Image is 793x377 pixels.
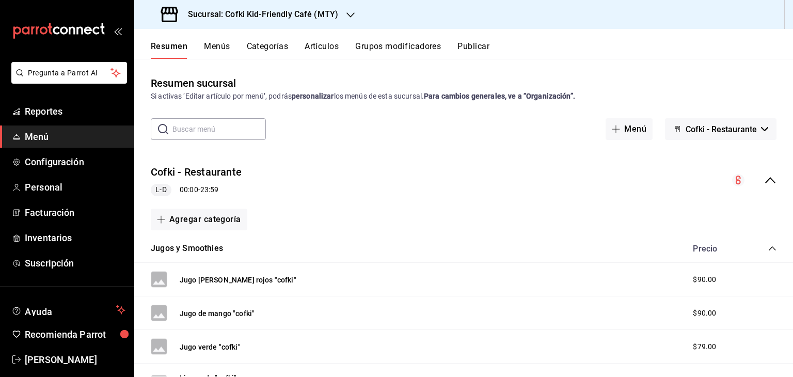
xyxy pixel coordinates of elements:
[25,256,125,270] span: Suscripción
[292,92,334,100] strong: personalizar
[151,184,242,196] div: 00:00 - 23:59
[457,41,489,59] button: Publicar
[114,27,122,35] button: open_drawer_menu
[11,62,127,84] button: Pregunta a Parrot AI
[151,165,242,180] button: Cofki - Restaurante
[25,155,125,169] span: Configuración
[305,41,339,59] button: Artículos
[172,119,266,139] input: Buscar menú
[693,274,716,285] span: $90.00
[25,327,125,341] span: Recomienda Parrot
[25,104,125,118] span: Reportes
[180,308,255,319] button: Jugo de mango "cofki"
[683,244,749,254] div: Precio
[151,41,793,59] div: navigation tabs
[768,244,776,253] button: collapse-category-row
[180,275,296,285] button: Jugo [PERSON_NAME] rojos "cofki"
[424,92,575,100] strong: Para cambios generales, ve a “Organización”.
[180,342,241,352] button: Jugo verde "cofki"
[151,209,247,230] button: Agregar categoría
[247,41,289,59] button: Categorías
[151,91,776,102] div: Si activas ‘Editar artículo por menú’, podrás los menús de esta sucursal.
[25,130,125,144] span: Menú
[151,243,223,255] button: Jugos y Smoothies
[28,68,111,78] span: Pregunta a Parrot AI
[134,156,793,205] div: collapse-menu-row
[151,41,187,59] button: Resumen
[180,8,338,21] h3: Sucursal: Cofki Kid-Friendly Café (MTY)
[25,304,112,316] span: Ayuda
[665,118,776,140] button: Cofki - Restaurante
[204,41,230,59] button: Menús
[693,341,716,352] span: $79.00
[355,41,441,59] button: Grupos modificadores
[606,118,653,140] button: Menú
[686,124,757,134] span: Cofki - Restaurante
[7,75,127,86] a: Pregunta a Parrot AI
[25,353,125,367] span: [PERSON_NAME]
[693,308,716,319] span: $90.00
[25,206,125,219] span: Facturación
[25,231,125,245] span: Inventarios
[151,75,236,91] div: Resumen sucursal
[151,184,170,195] span: L-D
[25,180,125,194] span: Personal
